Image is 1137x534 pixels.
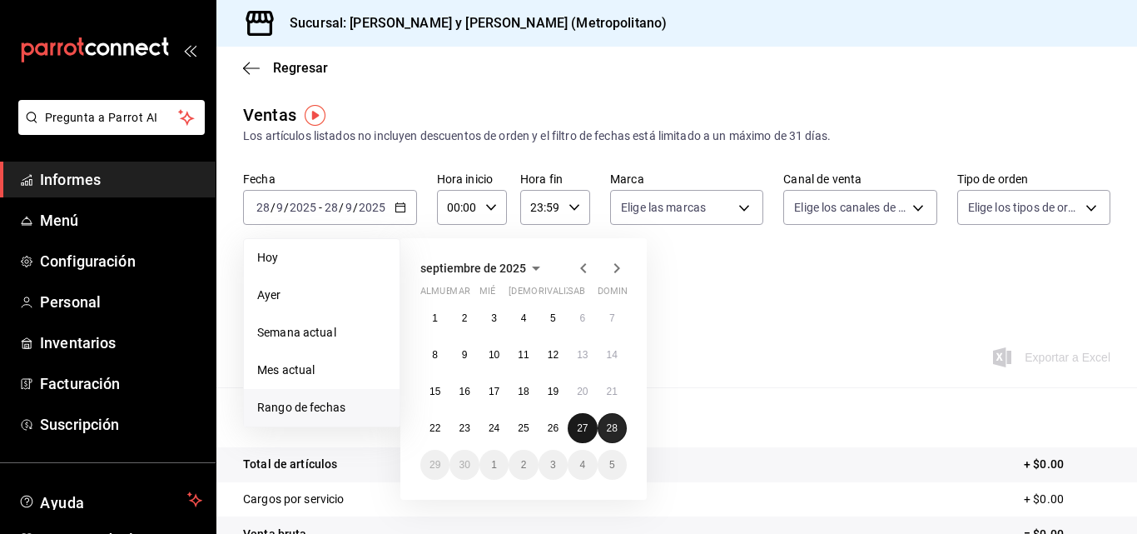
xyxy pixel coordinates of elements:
[489,349,499,361] font: 10
[420,377,449,407] button: 15 de septiembre de 2025
[243,60,328,76] button: Regresar
[548,422,559,434] font: 26
[339,201,344,214] font: /
[40,334,116,352] font: Inventarios
[610,172,644,186] font: Marca
[598,286,638,303] abbr: domingo
[491,312,497,324] font: 3
[579,459,585,471] font: 4
[521,312,527,324] abbr: 4 de septiembre de 2025
[257,251,278,264] font: Hoy
[276,201,284,214] input: --
[607,349,618,361] font: 14
[598,340,627,370] button: 14 de septiembre de 2025
[509,286,607,303] abbr: jueves
[12,121,205,138] a: Pregunta a Parrot AI
[489,386,499,397] font: 17
[284,201,289,214] font: /
[319,201,322,214] font: -
[459,386,469,397] abbr: 16 de septiembre de 2025
[45,111,158,124] font: Pregunta a Parrot AI
[420,413,449,443] button: 22 de septiembre de 2025
[609,459,615,471] abbr: 5 de octubre de 2025
[420,262,526,275] font: septiembre de 2025
[609,312,615,324] font: 7
[40,416,119,433] font: Suscripción
[257,326,336,339] font: Semana actual
[607,422,618,434] abbr: 28 de septiembre de 2025
[509,340,538,370] button: 11 de septiembre de 2025
[607,386,618,397] font: 21
[479,286,495,303] abbr: miércoles
[577,349,588,361] font: 13
[449,450,479,480] button: 30 de septiembre de 2025
[577,349,588,361] abbr: 13 de septiembre de 2025
[479,450,509,480] button: 1 de octubre de 2025
[521,459,527,471] abbr: 2 de octubre de 2025
[548,422,559,434] abbr: 26 de septiembre de 2025
[568,286,585,303] abbr: sábado
[40,293,101,311] font: Personal
[462,312,468,324] abbr: 2 de septiembre de 2025
[345,201,353,214] input: --
[358,201,386,214] input: ----
[257,401,345,414] font: Rango de fechas
[420,286,469,297] font: almuerzo
[459,459,469,471] abbr: 30 de septiembre de 2025
[518,422,529,434] font: 25
[568,377,597,407] button: 20 de septiembre de 2025
[968,201,1088,214] font: Elige los tipos de orden
[429,422,440,434] abbr: 22 de septiembre de 2025
[539,413,568,443] button: 26 de septiembre de 2025
[273,60,328,76] font: Regresar
[607,422,618,434] font: 28
[598,303,627,333] button: 7 de septiembre de 2025
[509,450,538,480] button: 2 de octubre de 2025
[437,172,493,186] font: Hora inicio
[479,413,509,443] button: 24 de septiembre de 2025
[429,386,440,397] abbr: 15 de septiembre de 2025
[183,43,196,57] button: abrir_cajón_menú
[449,286,469,303] abbr: martes
[479,303,509,333] button: 3 de septiembre de 2025
[18,100,205,135] button: Pregunta a Parrot AI
[257,288,281,302] font: Ayer
[256,201,271,214] input: --
[539,377,568,407] button: 19 de septiembre de 2025
[479,286,495,297] font: mié
[40,252,136,270] font: Configuración
[509,413,538,443] button: 25 de septiembre de 2025
[243,172,276,186] font: Fecha
[607,386,618,397] abbr: 21 de septiembre de 2025
[550,459,556,471] font: 3
[324,201,339,214] input: --
[518,349,529,361] abbr: 11 de septiembre de 2025
[449,413,479,443] button: 23 de septiembre de 2025
[509,286,607,297] font: [DEMOGRAPHIC_DATA]
[449,377,479,407] button: 16 de septiembre de 2025
[459,422,469,434] font: 23
[243,105,296,125] font: Ventas
[518,386,529,397] abbr: 18 de septiembre de 2025
[491,459,497,471] font: 1
[489,349,499,361] abbr: 10 de septiembre de 2025
[1024,457,1064,471] font: + $0.00
[518,422,529,434] abbr: 25 de septiembre de 2025
[539,340,568,370] button: 12 de septiembre de 2025
[429,459,440,471] abbr: 29 de septiembre de 2025
[40,171,101,188] font: Informes
[539,286,584,297] font: rivalizar
[479,377,509,407] button: 17 de septiembre de 2025
[257,363,315,377] font: Mes actual
[479,340,509,370] button: 10 de septiembre de 2025
[568,450,597,480] button: 4 de octubre de 2025
[432,349,438,361] font: 8
[550,459,556,471] abbr: 3 de octubre de 2025
[429,386,440,397] font: 15
[794,201,927,214] font: Elige los canales de venta
[491,459,497,471] abbr: 1 de octubre de 2025
[489,422,499,434] abbr: 24 de septiembre de 2025
[609,459,615,471] font: 5
[579,459,585,471] abbr: 4 de octubre de 2025
[550,312,556,324] abbr: 5 de septiembre de 2025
